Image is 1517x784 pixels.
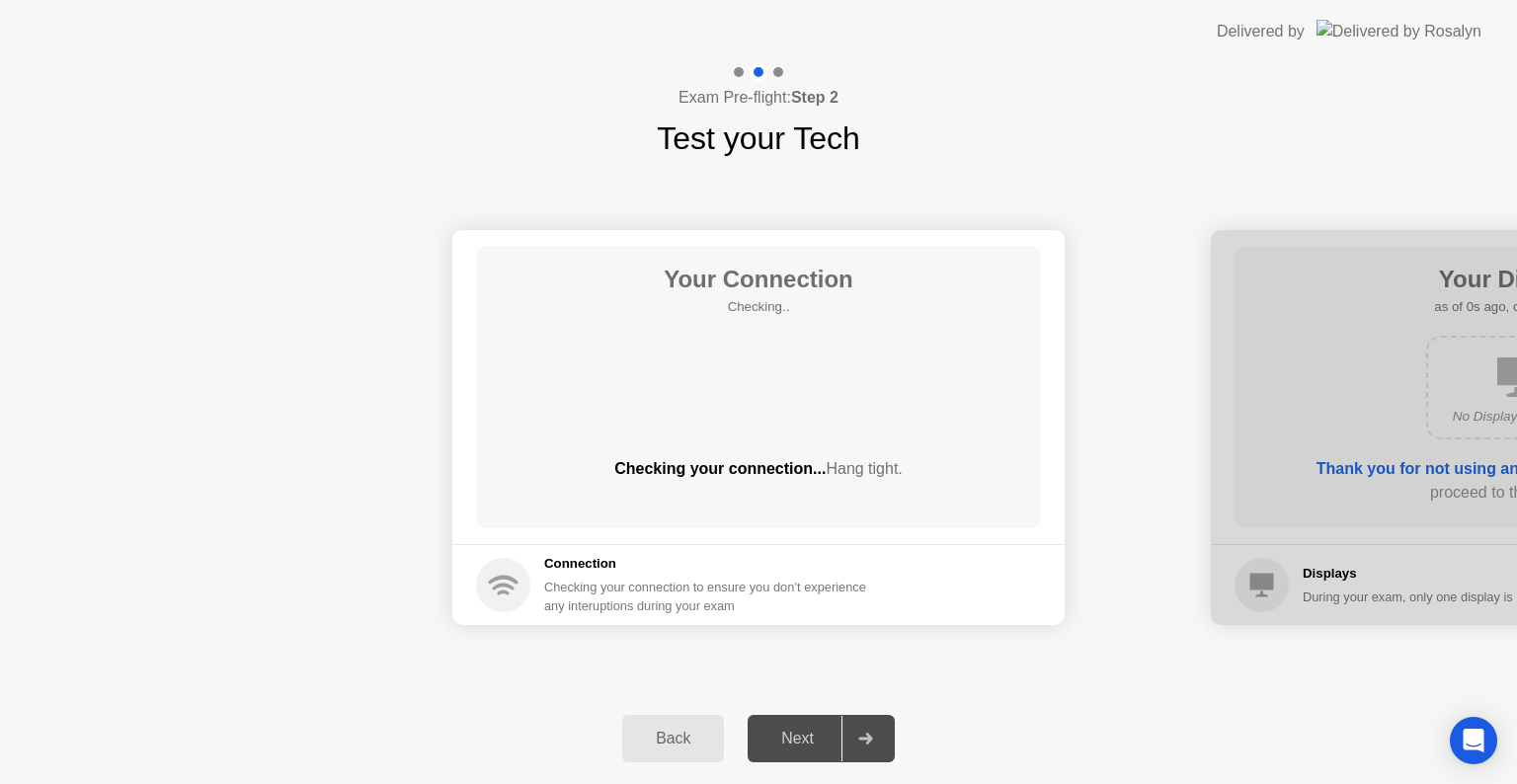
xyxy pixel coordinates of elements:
div: Back [628,730,718,747]
h1: Your Connection [664,262,853,297]
div: Delivered by [1217,20,1305,43]
b: Step 2 [791,89,838,106]
h5: Connection [544,554,878,574]
div: Open Intercom Messenger [1450,717,1497,764]
h1: Test your Tech [657,115,860,162]
span: Hang tight. [826,460,902,477]
h5: Checking.. [664,297,853,317]
button: Next [748,715,895,762]
div: Checking your connection... [476,457,1041,481]
h4: Exam Pre-flight: [679,86,838,110]
div: Checking your connection to ensure you don’t experience any interuptions during your exam [544,578,878,615]
img: Delivered by Rosalyn [1317,20,1481,42]
button: Back [622,715,724,762]
div: Next [754,730,841,747]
